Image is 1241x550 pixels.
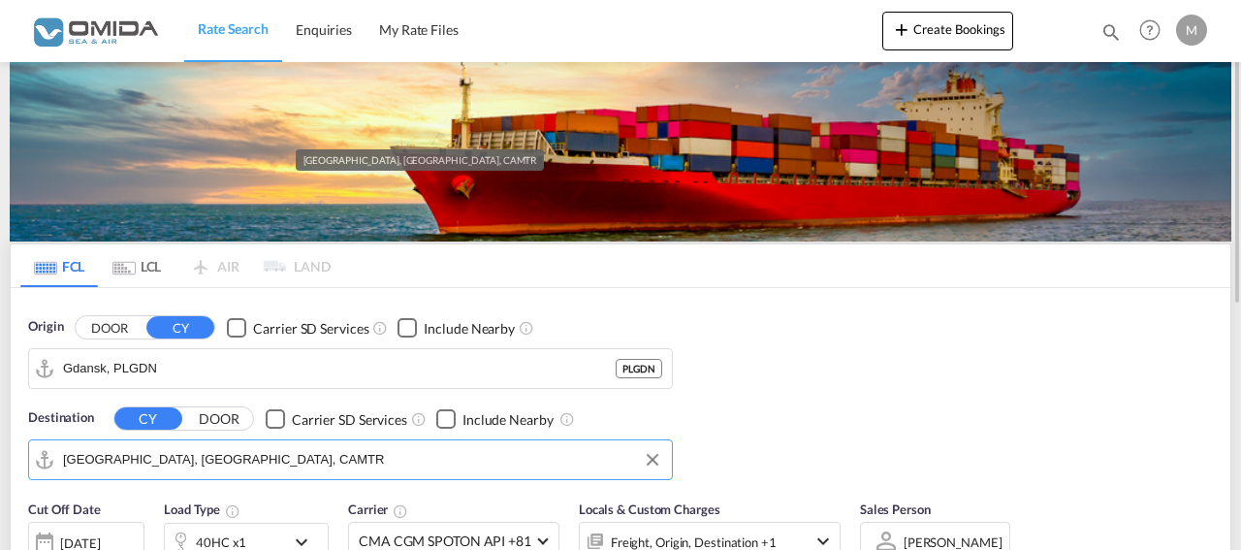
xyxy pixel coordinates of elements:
[98,244,175,287] md-tab-item: LCL
[28,408,94,428] span: Destination
[436,408,554,429] md-checkbox: Checkbox No Ink
[398,317,515,338] md-checkbox: Checkbox No Ink
[76,316,143,339] button: DOOR
[227,317,368,338] md-checkbox: Checkbox No Ink
[20,244,331,287] md-pagination-wrapper: Use the left and right arrow keys to navigate between tabs
[1176,15,1207,46] div: M
[29,9,160,52] img: 459c566038e111ed959c4fc4f0a4b274.png
[559,411,575,427] md-icon: Unchecked: Ignores neighbouring ports when fetching rates.Checked : Includes neighbouring ports w...
[1133,14,1166,47] span: Help
[266,408,407,429] md-checkbox: Checkbox No Ink
[253,319,368,339] div: Carrier SD Services
[904,534,1002,550] div: [PERSON_NAME]
[28,317,63,337] span: Origin
[411,411,427,427] md-icon: Unchecked: Search for CY (Container Yard) services for all selected carriers.Checked : Search for...
[114,407,182,430] button: CY
[63,354,616,383] input: Search by Port
[882,12,1013,50] button: icon-plus 400-fgCreate Bookings
[393,503,408,519] md-icon: The selected Trucker/Carrierwill be displayed in the rate results If the rates are from another f...
[164,501,240,517] span: Load Type
[638,445,667,474] button: Clear Input
[860,501,931,517] span: Sales Person
[1100,21,1122,43] md-icon: icon-magnify
[616,359,662,378] div: PLGDN
[348,501,408,517] span: Carrier
[29,349,672,388] md-input-container: Gdansk, PLGDN
[579,501,720,517] span: Locals & Custom Charges
[63,445,662,474] input: Search by Port
[296,21,352,38] span: Enquiries
[28,501,101,517] span: Cut Off Date
[890,17,913,41] md-icon: icon-plus 400-fg
[10,62,1231,242] img: LCL+%26+FCL+BACKGROUND.png
[303,149,537,171] div: [GEOGRAPHIC_DATA], [GEOGRAPHIC_DATA], CAMTR
[29,440,672,479] md-input-container: Montreal, QC, CAMTR
[185,407,253,430] button: DOOR
[519,320,534,336] md-icon: Unchecked: Ignores neighbouring ports when fetching rates.Checked : Includes neighbouring ports w...
[292,410,407,430] div: Carrier SD Services
[225,503,240,519] md-icon: icon-information-outline
[372,320,388,336] md-icon: Unchecked: Search for CY (Container Yard) services for all selected carriers.Checked : Search for...
[379,21,459,38] span: My Rate Files
[20,244,98,287] md-tab-item: FCL
[424,319,515,339] div: Include Nearby
[1133,14,1176,49] div: Help
[1100,21,1122,50] div: icon-magnify
[146,316,214,339] button: CY
[198,20,269,37] span: Rate Search
[462,410,554,430] div: Include Nearby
